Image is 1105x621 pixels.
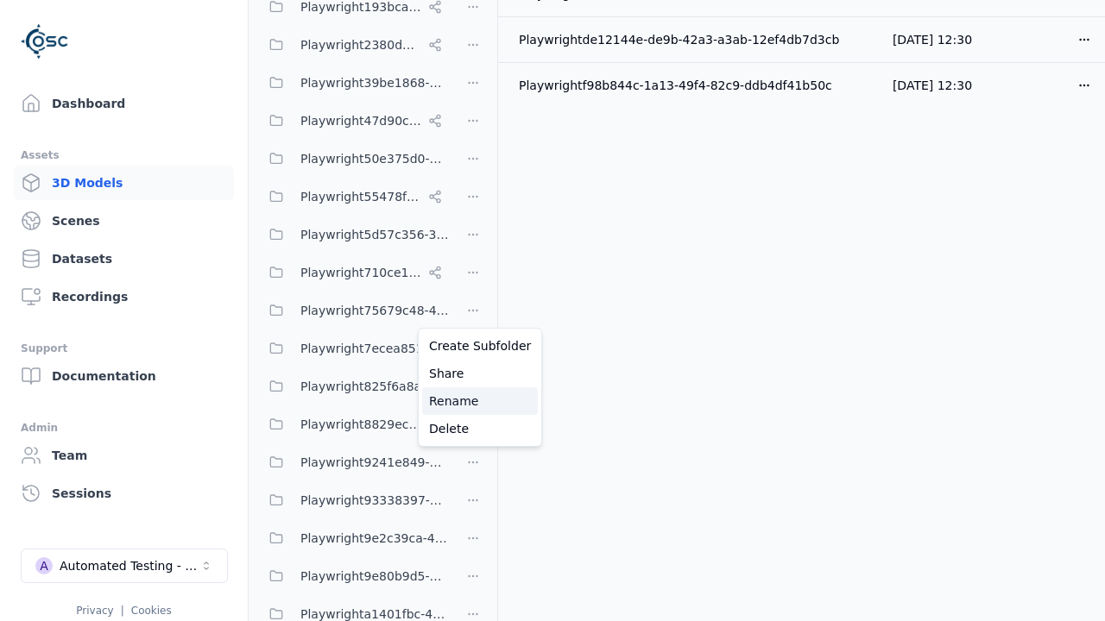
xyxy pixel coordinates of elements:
[422,387,538,415] a: Rename
[422,360,538,387] a: Share
[422,332,538,360] a: Create Subfolder
[422,415,538,442] a: Delete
